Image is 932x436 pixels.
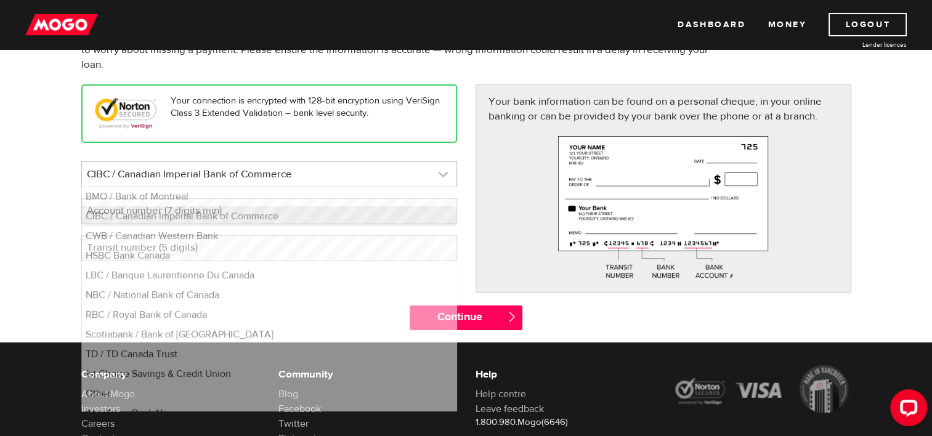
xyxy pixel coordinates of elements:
[678,13,745,36] a: Dashboard
[95,95,444,119] p: Your connection is encrypted with 128-bit encryption using VeriSign Class 3 Extended Validation –...
[673,365,851,413] img: legal-icons-92a2ffecb4d32d839781d1b4e4802d7b.png
[768,13,806,36] a: Money
[476,403,544,415] a: Leave feedback
[82,187,456,206] li: BMO / Bank of Montreal
[278,403,321,415] a: Facebook
[82,305,456,325] li: RBC / Royal Bank of Canada
[81,418,115,430] a: Careers
[82,325,456,344] li: Scotiabank / Bank of [GEOGRAPHIC_DATA]
[81,28,720,72] p: This is the bank account where we will deposit your loan. Automated payments will also be withdra...
[829,13,907,36] a: Logout
[880,384,932,436] iframe: LiveChat chat widget
[82,344,456,364] li: TD / TD Canada Trust
[25,13,98,36] img: mogo_logo-11ee424be714fa7cbb0f0f49df9e16ec.png
[558,136,768,280] img: paycheck-large-7c426558fe069eeec9f9d0ad74ba3ec2.png
[82,403,456,423] li: Abn Amro Bank Nv
[507,312,517,322] span: 
[82,226,456,246] li: CWB / Canadian Western Bank
[278,418,309,430] a: Twitter
[476,367,654,382] h6: Help
[82,265,456,285] li: LBC / Banque Laurentienne Du Canada
[82,246,456,265] li: HSBC Bank Canada
[82,206,456,226] li: CIBC / Canadian Imperial Bank of Commerce
[410,305,522,330] input: Continue
[814,40,907,49] a: Lender licences
[82,285,456,305] li: NBC / National Bank of Canada
[82,384,456,403] li: Other
[476,388,526,400] a: Help centre
[476,416,654,429] p: 1.800.980.Mogo(6646)
[81,403,120,415] a: Investors
[488,94,838,124] p: Your bank information can be found on a personal cheque, in your online banking or can be provide...
[82,364,456,384] li: 1st Choice Savings & Credit Union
